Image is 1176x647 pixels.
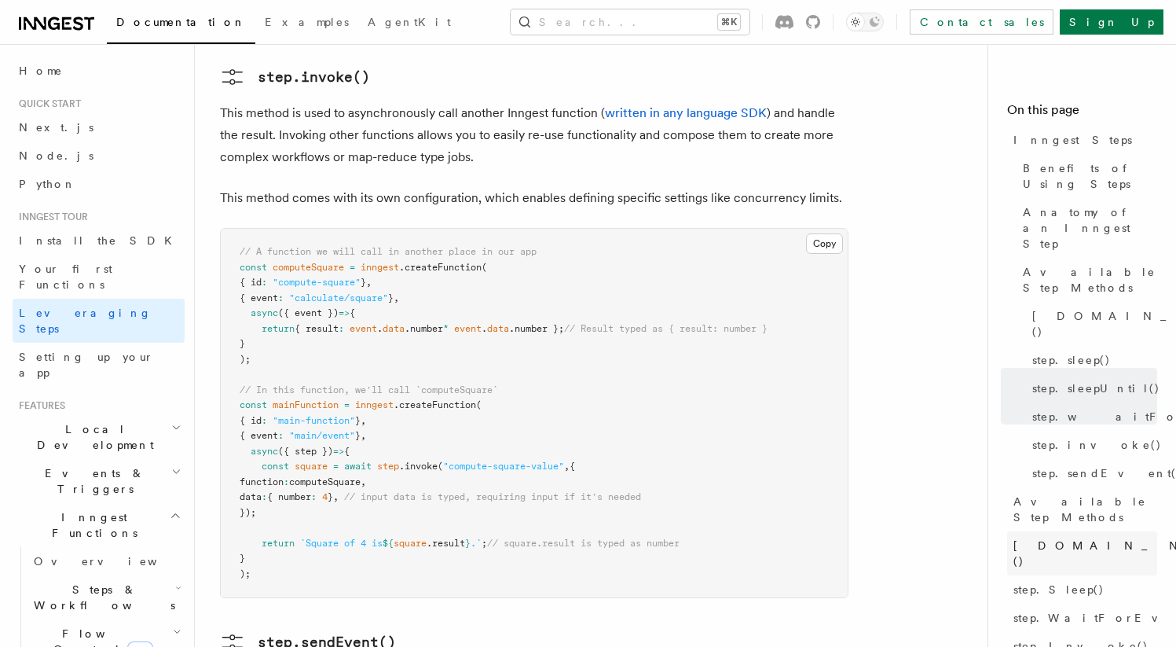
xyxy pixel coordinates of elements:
span: , [361,415,366,426]
span: { [350,307,355,318]
span: Leveraging Steps [19,307,152,335]
a: Benefits of Using Steps [1017,154,1157,198]
a: Overview [27,547,185,575]
span: ({ event }) [278,307,339,318]
a: Available Step Methods [1007,487,1157,531]
span: event [454,323,482,334]
span: data [240,491,262,502]
span: "calculate/square" [289,292,388,303]
a: [DOMAIN_NAME]() [1007,531,1157,575]
a: Node.js [13,142,185,170]
span: . [482,323,487,334]
span: function [240,476,284,487]
a: Next.js [13,113,185,142]
span: } [240,338,245,349]
span: .result [427,538,465,549]
button: Inngest Functions [13,503,185,547]
span: ( [482,262,487,273]
span: { number [267,491,311,502]
p: This method is used to asynchronously call another Inngest function ( ) and handle the result. In... [220,102,848,168]
span: }); [240,507,256,518]
span: { result [295,323,339,334]
span: Overview [34,555,196,568]
span: await [344,461,372,472]
a: step.Sleep() [1007,575,1157,604]
a: step.sendEvent() [1026,459,1157,487]
span: Documentation [116,16,246,28]
span: step [377,461,399,472]
span: Inngest tour [13,211,88,223]
span: Quick start [13,97,81,110]
span: = [333,461,339,472]
span: Setting up your app [19,351,154,379]
span: "main/event" [289,430,355,441]
a: Your first Functions [13,255,185,299]
span: { id [240,415,262,426]
a: Home [13,57,185,85]
span: Python [19,178,76,190]
span: } [388,292,394,303]
span: ( [476,399,482,410]
span: return [262,538,295,549]
span: Events & Triggers [13,465,171,497]
span: Examples [265,16,349,28]
span: data [487,323,509,334]
span: } [328,491,333,502]
span: : [262,277,267,288]
a: Install the SDK [13,226,185,255]
a: [DOMAIN_NAME]() [1026,302,1157,346]
span: inngest [355,399,394,410]
a: Sign Up [1060,9,1163,35]
pre: step.invoke() [258,66,370,88]
span: : [284,476,289,487]
span: data [383,323,405,334]
span: : [262,491,267,502]
span: } [361,277,366,288]
span: } [465,538,471,549]
a: step.WaitForEvent() [1007,604,1157,632]
a: Available Step Methods [1017,258,1157,302]
button: Events & Triggers [13,459,185,503]
a: Documentation [107,5,255,44]
span: , [361,430,366,441]
span: : [339,323,344,334]
span: ${ [383,538,394,549]
span: // In this function, we'll call `computeSquare` [240,384,498,395]
span: ); [240,568,251,579]
span: } [355,430,361,441]
span: = [344,399,350,410]
span: const [240,399,267,410]
a: Examples [255,5,358,42]
span: , [564,461,570,472]
span: return [262,323,295,334]
a: step.sleep() [1026,346,1157,374]
span: .number [405,323,443,334]
span: Local Development [13,421,171,453]
span: square [394,538,427,549]
span: ); [240,354,251,365]
span: // Result typed as { result: number } [564,323,768,334]
span: Your first Functions [19,263,112,291]
span: 4 [322,491,328,502]
span: } [240,553,245,564]
a: step.sleepUntil() [1026,374,1157,403]
span: const [262,461,289,472]
a: step.invoke() [220,64,370,90]
span: Home [19,63,63,79]
button: Local Development [13,415,185,459]
span: { id [240,277,262,288]
a: Anatomy of an Inngest Step [1017,198,1157,258]
span: , [361,476,366,487]
span: async [251,307,278,318]
span: Node.js [19,149,93,162]
span: Install the SDK [19,234,181,247]
span: Steps & Workflows [27,582,175,613]
span: step.invoke() [1032,437,1162,453]
a: Inngest Steps [1007,126,1157,154]
a: written in any language SDK [605,105,767,120]
span: .invoke [399,461,438,472]
span: .createFunction [394,399,476,410]
p: This method comes with its own configuration, which enables defining specific settings like concu... [220,187,848,209]
h4: On this page [1007,101,1157,126]
span: Inngest Functions [13,509,170,541]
